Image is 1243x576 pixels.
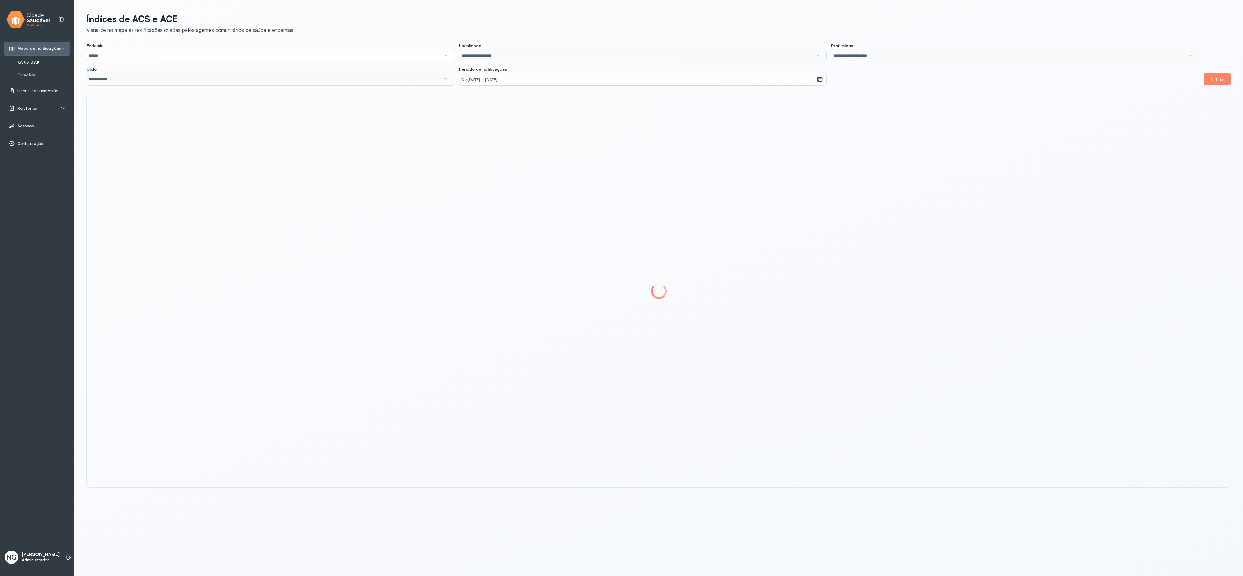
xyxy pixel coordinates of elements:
[17,59,70,67] a: ACS e ACE
[7,553,16,561] span: NG
[6,10,50,29] img: logo.svg
[86,66,97,72] span: Ciclo
[17,123,34,129] span: Acessos
[17,141,45,146] span: Configurações
[17,71,70,79] a: Cidadãos
[17,46,61,51] span: Mapa de notificações
[22,557,60,563] p: Administrador
[86,27,295,33] div: Visualize no mapa as notificações criadas pelos agentes comunitários de saúde e endemias.
[9,123,65,129] a: Acessos
[17,60,70,66] a: ACS e ACE
[9,88,65,94] a: Fichas de supervisão
[22,552,60,557] p: [PERSON_NAME]
[86,43,103,49] span: Endemia
[461,77,814,83] small: De [DATE] a [DATE]
[9,140,65,147] a: Configurações
[459,66,507,72] span: Período de notificações
[86,13,295,24] p: Índices de ACS e ACE
[459,43,481,49] span: Localidade
[17,88,58,93] span: Fichas de supervisão
[17,72,70,78] a: Cidadãos
[17,106,37,111] span: Relatórios
[1204,73,1231,85] button: Filtrar
[831,43,854,49] span: Profissional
